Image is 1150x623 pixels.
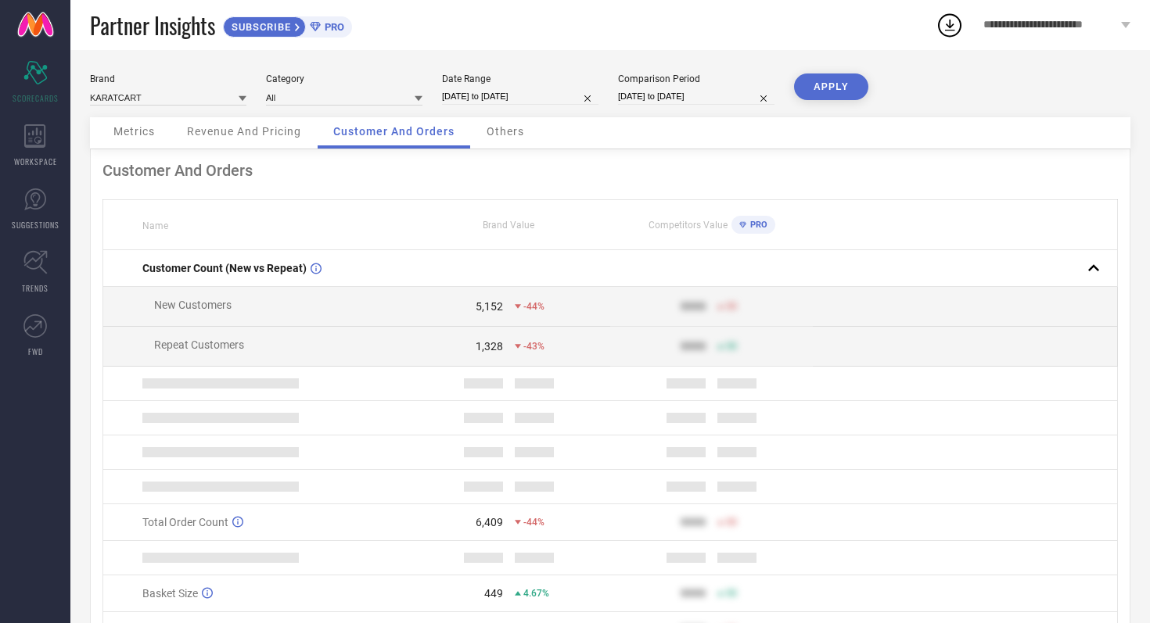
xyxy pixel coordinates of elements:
[14,156,57,167] span: WORKSPACE
[523,517,544,528] span: -44%
[523,301,544,312] span: -44%
[487,125,524,138] span: Others
[154,338,244,351] span: Repeat Customers
[726,301,737,312] span: 50
[321,21,344,33] span: PRO
[223,13,352,38] a: SUBSCRIBEPRO
[681,516,706,528] div: 9999
[13,92,59,104] span: SCORECARDS
[113,125,155,138] span: Metrics
[102,161,1118,180] div: Customer And Orders
[483,220,534,231] span: Brand Value
[90,73,246,84] div: Brand
[523,341,544,352] span: -43%
[22,282,49,294] span: TRENDS
[90,9,215,41] span: Partner Insights
[618,88,774,105] input: Select comparison period
[28,346,43,357] span: FWD
[442,88,598,105] input: Select date range
[224,21,295,33] span: SUBSCRIBE
[142,587,198,600] span: Basket Size
[681,300,706,313] div: 9999
[142,220,168,231] span: Name
[523,588,549,599] span: 4.67%
[476,340,503,353] div: 1,328
[476,300,503,313] div: 5,152
[12,219,59,231] span: SUGGESTIONS
[794,73,868,100] button: APPLY
[333,125,455,138] span: Customer And Orders
[746,220,767,230] span: PRO
[484,587,503,600] div: 449
[142,262,307,274] span: Customer Count (New vs Repeat)
[681,340,706,353] div: 9999
[154,299,232,311] span: New Customers
[681,587,706,600] div: 9999
[649,220,728,231] span: Competitors Value
[726,341,737,352] span: 50
[476,516,503,528] div: 6,409
[936,11,964,39] div: Open download list
[187,125,301,138] span: Revenue And Pricing
[618,73,774,84] div: Comparison Period
[726,517,737,528] span: 50
[142,516,228,528] span: Total Order Count
[442,73,598,84] div: Date Range
[266,73,422,84] div: Category
[726,588,737,599] span: 50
